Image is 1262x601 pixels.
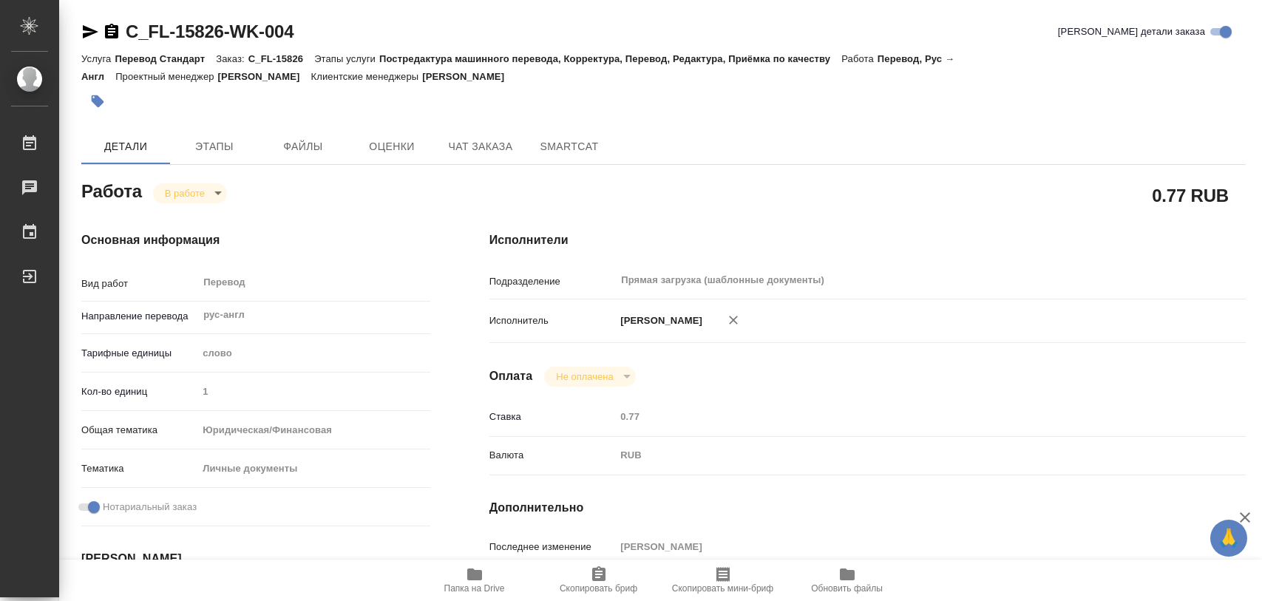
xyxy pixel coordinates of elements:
h2: Работа [81,177,142,203]
span: SmartCat [534,137,605,156]
span: Детали [90,137,161,156]
button: Скопировать бриф [537,560,661,601]
p: Услуга [81,53,115,64]
button: Скопировать ссылку [103,23,121,41]
button: Скопировать ссылку для ЯМессенджера [81,23,99,41]
div: RUB [615,443,1182,468]
input: Пустое поле [197,381,430,402]
div: В работе [153,183,227,203]
p: Проектный менеджер [115,71,217,82]
span: Скопировать бриф [560,583,637,594]
button: 🙏 [1210,520,1247,557]
button: Добавить тэг [81,85,114,118]
p: Ставка [489,410,616,424]
h4: Основная информация [81,231,430,249]
span: Обновить файлы [811,583,883,594]
p: Валюта [489,448,616,463]
a: C_FL-15826-WK-004 [126,21,294,41]
span: Оценки [356,137,427,156]
span: [PERSON_NAME] детали заказа [1058,24,1205,39]
input: Пустое поле [615,536,1182,557]
input: Пустое поле [615,406,1182,427]
span: Папка на Drive [444,583,505,594]
p: Исполнитель [489,313,616,328]
p: [PERSON_NAME] [615,313,702,328]
div: В работе [544,367,635,387]
h4: [PERSON_NAME] [81,550,430,568]
h4: Дополнительно [489,499,1246,517]
div: Личные документы [197,456,430,481]
p: Кол-во единиц [81,384,197,399]
span: Нотариальный заказ [103,500,197,515]
p: [PERSON_NAME] [422,71,515,82]
span: 🙏 [1216,523,1241,554]
p: Тематика [81,461,197,476]
p: Этапы услуги [314,53,379,64]
p: Тарифные единицы [81,346,197,361]
h4: Исполнители [489,231,1246,249]
button: Папка на Drive [413,560,537,601]
button: Не оплачена [552,370,617,383]
div: слово [197,341,430,366]
div: Юридическая/Финансовая [197,418,430,443]
p: Общая тематика [81,423,197,438]
p: Работа [841,53,878,64]
p: Перевод Стандарт [115,53,216,64]
h4: Оплата [489,367,533,385]
button: Скопировать мини-бриф [661,560,785,601]
h2: 0.77 RUB [1152,183,1229,208]
span: Чат заказа [445,137,516,156]
span: Этапы [179,137,250,156]
p: Постредактура машинного перевода, Корректура, Перевод, Редактура, Приёмка по качеству [379,53,841,64]
p: Заказ: [216,53,248,64]
p: [PERSON_NAME] [218,71,311,82]
button: Обновить файлы [785,560,909,601]
p: Вид работ [81,276,197,291]
p: Подразделение [489,274,616,289]
button: В работе [160,187,209,200]
p: Направление перевода [81,309,197,324]
span: Файлы [268,137,339,156]
span: Скопировать мини-бриф [672,583,773,594]
p: C_FL-15826 [248,53,314,64]
p: Последнее изменение [489,540,616,554]
button: Удалить исполнителя [717,304,750,336]
p: Клиентские менеджеры [311,71,423,82]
